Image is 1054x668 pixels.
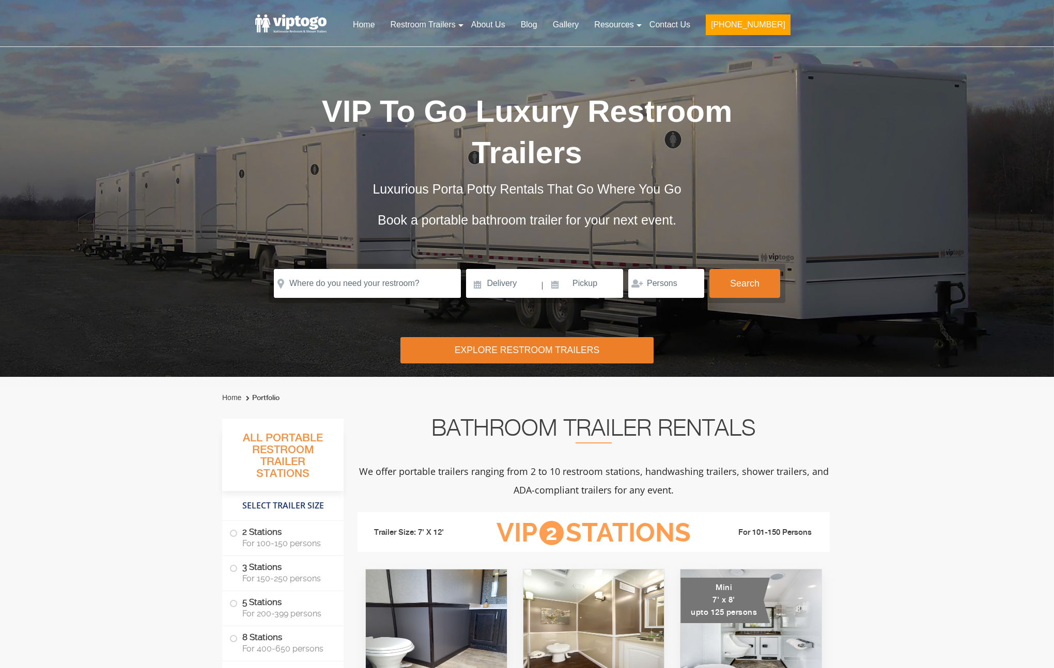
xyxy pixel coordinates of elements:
[373,182,681,196] span: Luxurious Porta Potty Rentals That Go Where You Go
[539,521,564,545] span: 2
[229,627,336,659] label: 8 Stations
[545,269,623,298] input: Pickup
[274,269,461,298] input: Where do you need your restroom?
[586,13,641,36] a: Resources
[545,13,587,36] a: Gallery
[358,462,830,499] p: We offer portable trailers ranging from 2 to 10 restroom stations, handwashing trailers, shower t...
[229,556,336,589] label: 3 Stations
[513,13,545,36] a: Blog
[466,269,540,298] input: Delivery
[383,13,463,36] a: Restroom Trailers
[345,13,383,36] a: Home
[709,269,780,298] button: Search
[706,14,791,35] button: [PHONE_NUMBER]
[378,213,676,227] span: Book a portable bathroom trailer for your next event.
[222,496,344,516] h4: Select Trailer Size
[322,94,733,170] span: VIP To Go Luxury Restroom Trailers
[365,517,481,548] li: Trailer Size: 7' X 12'
[229,592,336,624] label: 5 Stations
[358,419,830,443] h2: Bathroom Trailer Rentals
[698,13,798,41] a: [PHONE_NUMBER]
[242,539,331,549] span: For 100-150 persons
[242,574,331,584] span: For 150-250 persons
[242,609,331,619] span: For 200-399 persons
[243,392,280,404] li: Portfolio
[481,519,707,547] h3: VIP Stations
[242,644,331,654] span: For 400-650 persons
[680,578,770,623] div: Mini 7' x 8' upto 125 persons
[222,393,241,402] a: Home
[400,337,654,363] div: Explore Restroom Trailers
[229,521,336,553] label: 2 Stations
[642,13,698,36] a: Contact Us
[463,13,513,36] a: About Us
[541,269,544,302] span: |
[222,429,344,491] h3: All Portable Restroom Trailer Stations
[628,269,704,298] input: Persons
[707,527,823,539] li: For 101-150 Persons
